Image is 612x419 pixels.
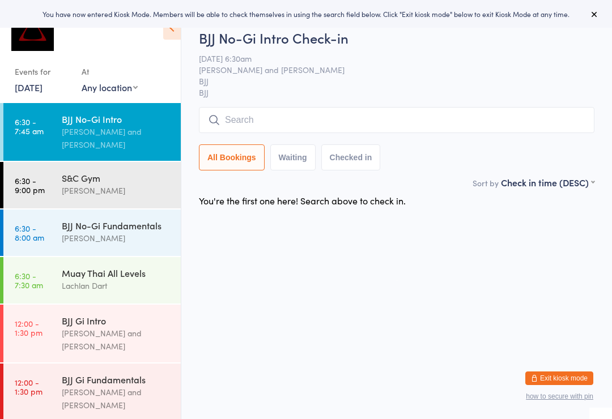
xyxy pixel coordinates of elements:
a: 6:30 -9:00 pmS&C Gym[PERSON_NAME] [3,162,181,208]
div: BJJ Gi Intro [62,314,171,327]
h2: BJJ No-Gi Intro Check-in [199,28,594,47]
input: Search [199,107,594,133]
a: [DATE] [15,81,42,93]
div: Check in time (DESC) [501,176,594,189]
div: BJJ No-Gi Intro [62,113,171,125]
div: At [82,62,138,81]
span: BJJ [199,87,594,98]
button: Waiting [270,144,316,170]
a: 6:30 -8:00 amBJJ No-Gi Fundamentals[PERSON_NAME] [3,209,181,256]
div: Muay Thai All Levels [62,267,171,279]
div: BJJ Gi Fundamentals [62,373,171,386]
div: You're the first one here! Search above to check in. [199,194,406,207]
button: how to secure with pin [526,392,593,400]
div: [PERSON_NAME] [62,232,171,245]
span: BJJ [199,75,577,87]
time: 6:30 - 8:00 am [15,224,44,242]
img: Dominance MMA Abbotsford [11,8,54,51]
a: 6:30 -7:30 amMuay Thai All LevelsLachlan Dart [3,257,181,303]
div: BJJ No-Gi Fundamentals [62,219,171,232]
time: 6:30 - 9:00 pm [15,176,45,194]
div: [PERSON_NAME] and [PERSON_NAME] [62,327,171,353]
button: Checked in [321,144,381,170]
label: Sort by [473,177,499,189]
div: Lachlan Dart [62,279,171,292]
div: Any location [82,81,138,93]
a: 6:30 -7:45 amBJJ No-Gi Intro[PERSON_NAME] and [PERSON_NAME] [3,103,181,161]
div: [PERSON_NAME] [62,184,171,197]
time: 6:30 - 7:30 am [15,271,43,289]
button: All Bookings [199,144,265,170]
time: 6:30 - 7:45 am [15,117,44,135]
span: [DATE] 6:30am [199,53,577,64]
a: 12:00 -1:30 pmBJJ Gi Intro[PERSON_NAME] and [PERSON_NAME] [3,305,181,362]
button: Exit kiosk mode [525,371,593,385]
time: 12:00 - 1:30 pm [15,378,42,396]
div: [PERSON_NAME] and [PERSON_NAME] [62,125,171,151]
div: S&C Gym [62,172,171,184]
div: Events for [15,62,70,81]
time: 12:00 - 1:30 pm [15,319,42,337]
div: [PERSON_NAME] and [PERSON_NAME] [62,386,171,412]
div: You have now entered Kiosk Mode. Members will be able to check themselves in using the search fie... [18,9,594,19]
span: [PERSON_NAME] and [PERSON_NAME] [199,64,577,75]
